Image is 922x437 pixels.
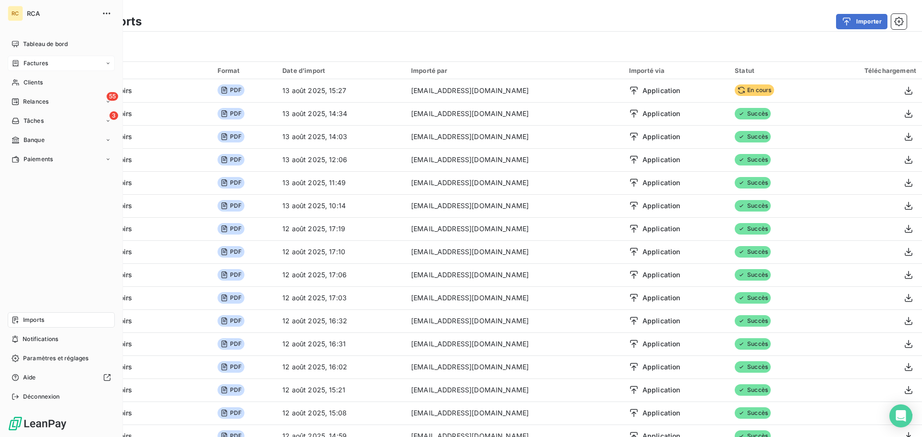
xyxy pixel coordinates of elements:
[8,132,115,148] a: Banque
[218,108,244,119] span: PDF
[405,171,623,194] td: [EMAIL_ADDRESS][DOMAIN_NAME]
[405,355,623,378] td: [EMAIL_ADDRESS][DOMAIN_NAME]
[218,223,244,235] span: PDF
[24,59,48,68] span: Factures
[8,113,115,129] a: 3Tâches
[643,178,680,188] span: Application
[735,292,771,304] span: Succès
[643,201,680,211] span: Application
[735,200,771,212] span: Succès
[277,263,405,286] td: 12 août 2025, 17:06
[8,416,67,431] img: Logo LeanPay
[277,332,405,355] td: 12 août 2025, 16:31
[643,109,680,118] span: Application
[218,177,244,189] span: PDF
[8,351,115,366] a: Paramètres et réglages
[643,270,680,280] span: Application
[735,177,771,189] span: Succès
[405,102,623,125] td: [EMAIL_ADDRESS][DOMAIN_NAME]
[405,332,623,355] td: [EMAIL_ADDRESS][DOMAIN_NAME]
[8,312,115,328] a: Imports
[405,194,623,217] td: [EMAIL_ADDRESS][DOMAIN_NAME]
[643,224,680,234] span: Application
[218,269,244,281] span: PDF
[23,354,88,363] span: Paramètres et réglages
[277,125,405,148] td: 13 août 2025, 14:03
[277,240,405,263] td: 12 août 2025, 17:10
[735,338,771,350] span: Succès
[735,67,809,74] div: Statut
[8,56,115,71] a: Factures
[218,246,244,258] span: PDF
[643,155,680,165] span: Application
[735,108,771,119] span: Succès
[218,361,244,373] span: PDF
[277,148,405,171] td: 13 août 2025, 12:06
[277,171,405,194] td: 13 août 2025, 11:49
[8,94,115,109] a: 55Relances
[218,407,244,419] span: PDF
[735,269,771,281] span: Succès
[889,404,912,427] div: Open Intercom Messenger
[277,217,405,240] td: 12 août 2025, 17:19
[405,125,623,148] td: [EMAIL_ADDRESS][DOMAIN_NAME]
[643,293,680,303] span: Application
[643,362,680,372] span: Application
[405,402,623,425] td: [EMAIL_ADDRESS][DOMAIN_NAME]
[629,67,723,74] div: Importé via
[643,86,680,95] span: Application
[735,361,771,373] span: Succès
[405,79,623,102] td: [EMAIL_ADDRESS][DOMAIN_NAME]
[23,373,36,382] span: Aide
[8,6,23,21] div: RC
[277,309,405,332] td: 12 août 2025, 16:32
[643,385,680,395] span: Application
[735,246,771,258] span: Succès
[735,384,771,396] span: Succès
[8,75,115,90] a: Clients
[405,217,623,240] td: [EMAIL_ADDRESS][DOMAIN_NAME]
[836,14,887,29] button: Importer
[405,148,623,171] td: [EMAIL_ADDRESS][DOMAIN_NAME]
[821,67,916,74] div: Téléchargement
[643,132,680,142] span: Application
[23,316,44,324] span: Imports
[277,355,405,378] td: 12 août 2025, 16:02
[643,247,680,257] span: Application
[24,136,45,144] span: Banque
[23,335,58,343] span: Notifications
[405,263,623,286] td: [EMAIL_ADDRESS][DOMAIN_NAME]
[735,131,771,142] span: Succès
[405,286,623,309] td: [EMAIL_ADDRESS][DOMAIN_NAME]
[8,36,115,52] a: Tableau de bord
[109,111,118,120] span: 3
[277,102,405,125] td: 13 août 2025, 14:34
[218,384,244,396] span: PDF
[277,378,405,402] td: 12 août 2025, 15:21
[23,392,60,401] span: Déconnexion
[8,370,115,385] a: Aide
[277,402,405,425] td: 12 août 2025, 15:08
[23,97,49,106] span: Relances
[24,78,43,87] span: Clients
[277,194,405,217] td: 13 août 2025, 10:14
[218,84,244,96] span: PDF
[218,131,244,142] span: PDF
[23,40,68,48] span: Tableau de bord
[282,67,400,74] div: Date d’import
[218,67,271,74] div: Format
[405,309,623,332] td: [EMAIL_ADDRESS][DOMAIN_NAME]
[735,223,771,235] span: Succès
[411,67,618,74] div: Importé par
[218,154,244,165] span: PDF
[643,339,680,349] span: Application
[405,240,623,263] td: [EMAIL_ADDRESS][DOMAIN_NAME]
[27,10,96,17] span: RCA
[107,92,118,101] span: 55
[24,155,53,164] span: Paiements
[218,315,244,327] span: PDF
[8,152,115,167] a: Paiements
[643,408,680,418] span: Application
[218,338,244,350] span: PDF
[46,66,206,75] div: Import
